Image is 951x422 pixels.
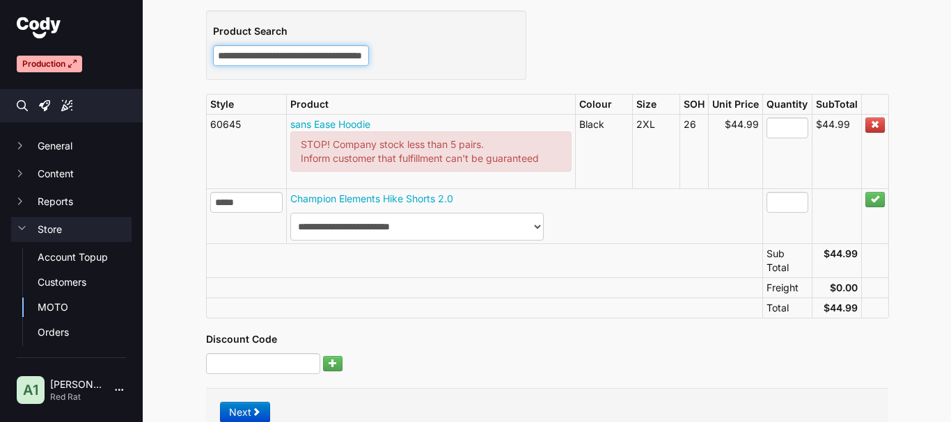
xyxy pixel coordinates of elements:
[830,282,858,293] strong: $0.00
[50,391,104,403] p: Red Rat
[11,133,132,159] button: General
[632,95,679,114] th: Size
[11,189,132,214] button: Reports
[290,131,572,172] div: STOP! Company stock less than 5 pairs. Inform customer that fulfillment can't be guaranteed
[50,378,104,391] p: [PERSON_NAME] | 1876
[679,95,708,114] th: SOH
[11,6,53,47] button: Open LiveChat chat widget
[38,275,132,289] a: Customers
[206,332,888,346] h5: Discount Code
[38,300,132,314] a: MOTO
[708,95,762,114] th: Unit Price
[286,95,575,114] th: Product
[824,302,858,314] strong: $44.99
[762,277,812,298] td: Freight
[38,325,132,339] a: Orders
[575,95,633,114] th: Colour
[824,247,858,259] strong: $44.99
[812,95,861,114] th: SubTotal
[206,95,286,114] th: Style
[290,193,453,204] a: Champion Elements Hike Shorts 2.0
[762,243,812,277] td: Sub Total
[206,114,286,188] td: 60645
[708,114,762,188] td: $44.99
[290,118,370,130] a: sans Ease Hoodie
[17,56,82,72] div: production
[11,217,132,242] button: Store
[632,114,679,188] td: 2XL
[762,95,812,114] th: Quantity
[11,161,132,186] button: Content
[762,298,812,318] td: Total
[38,250,132,264] a: Account Topup
[679,114,708,188] td: 26
[213,24,519,38] h5: Product Search
[575,114,633,188] td: Black
[812,114,861,188] td: $44.99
